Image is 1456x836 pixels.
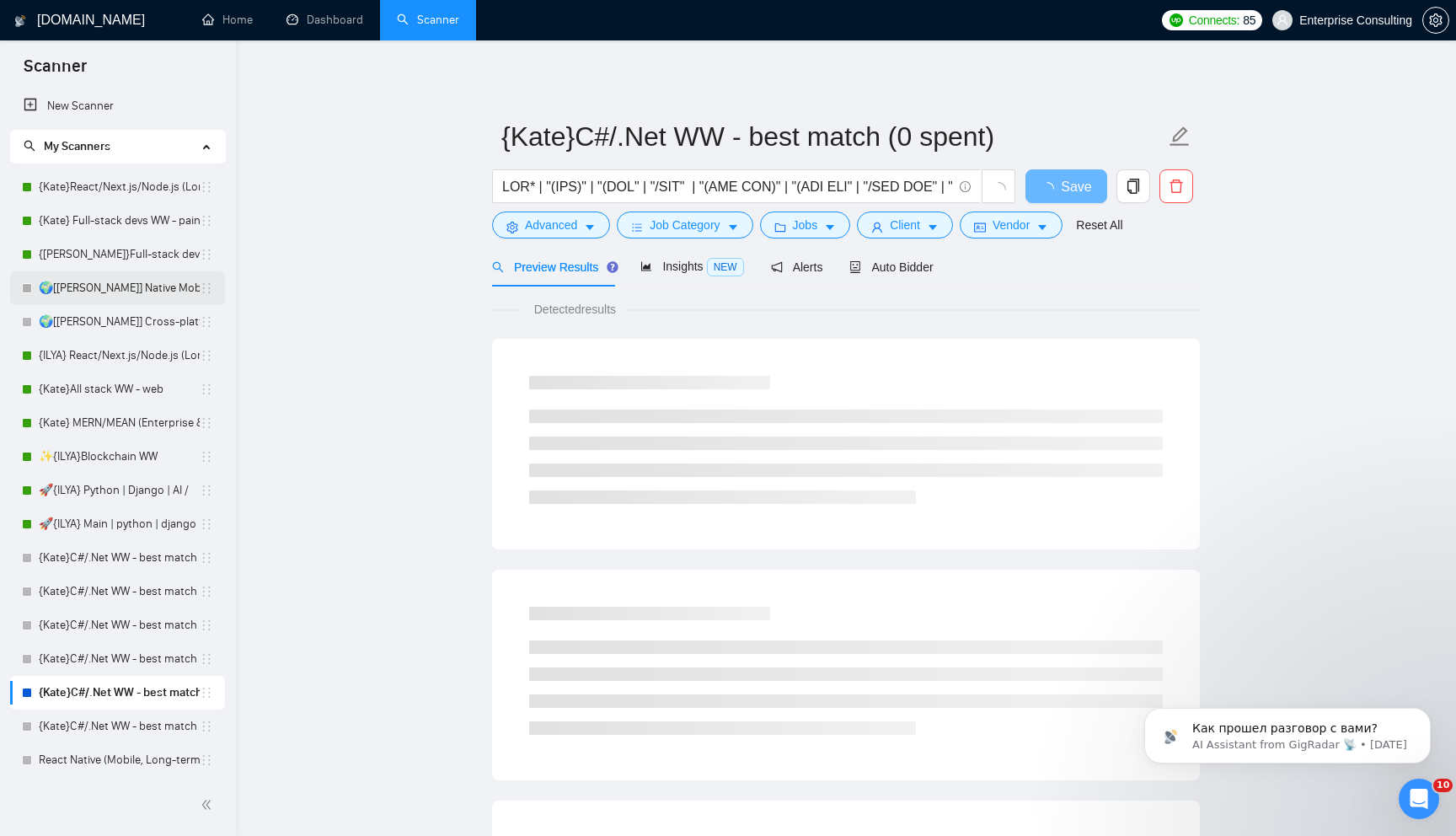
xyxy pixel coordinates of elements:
span: Vendor [993,216,1030,234]
span: Alerts [771,260,823,274]
span: caret-down [1036,221,1048,233]
span: caret-down [727,221,739,233]
span: Advanced [525,216,577,234]
iframe: Intercom live chat [1399,779,1439,819]
a: {Kate}C#/.Net WW - best match (<1 month) [39,608,200,642]
a: New Scanner [24,89,211,123]
li: {ILYA} React/Next.js/Node.js (Long-term, All Niches) [10,339,225,372]
span: edit [1169,126,1191,147]
span: Save [1061,176,1091,197]
span: holder [200,652,213,666]
li: {Kate}C#/.Net WW - best match (0 spent) [10,676,225,710]
a: {Kate} MERN/MEAN (Enterprise & SaaS) [39,406,200,440]
span: Client [890,216,920,234]
a: {Kate}C#/.Net WW - best match [39,541,200,575]
span: loading [1041,182,1061,196]
a: setting [1422,13,1449,27]
li: {Kate}C#/.Net WW - best match (<1 month) [10,608,225,642]
li: 🌍[Kate] Native Mobile WW [10,271,225,305]
img: logo [14,8,26,35]
span: setting [1423,13,1448,27]
button: setting [1422,7,1449,34]
span: delete [1160,179,1192,194]
a: 🚀{ILYA} Python | Django | AI / [39,474,200,507]
span: holder [200,214,213,228]
a: 🌍[[PERSON_NAME]] Cross-platform Mobile WW [39,305,200,339]
span: holder [200,585,213,598]
a: {ILYA} React/Next.js/Node.js (Long-term, All Niches) [39,339,200,372]
button: idcardVendorcaret-down [960,212,1063,238]
span: Insights [640,260,743,273]
span: holder [200,349,213,362]
input: Scanner name... [501,115,1165,158]
span: notification [771,261,783,273]
span: caret-down [927,221,939,233]
div: Tooltip anchor [605,260,620,275]
span: holder [200,753,213,767]
li: {Kate}React/Next.js/Node.js (Long-term, All Niches) [10,170,225,204]
li: 🚀{ILYA} Python | Django | AI / [10,474,225,507]
span: holder [200,383,213,396]
button: userClientcaret-down [857,212,953,238]
li: {Kate}C#/.Net WW - best match (not preferred location) [10,575,225,608]
li: {Kate}Full-stack devs WW (<1 month) - pain point [10,238,225,271]
span: Preview Results [492,260,613,274]
iframe: Intercom notifications message [1119,673,1456,790]
span: setting [506,221,518,233]
span: folder [774,221,786,233]
span: holder [200,180,213,194]
span: holder [200,484,213,497]
span: 85 [1243,11,1255,29]
a: 🚀{ILYA} Main | python | django | AI (+less than 30 h) [39,507,200,541]
span: holder [200,416,213,430]
span: bars [631,221,643,233]
span: holder [200,720,213,733]
span: holder [200,686,213,699]
span: robot [849,261,861,273]
button: settingAdvancedcaret-down [492,212,610,238]
span: holder [200,619,213,632]
button: folderJobscaret-down [760,212,851,238]
span: holder [200,450,213,464]
span: double-left [201,796,217,813]
li: {Kate}C#/.Net WW - best match (0 spent, not preferred location) [10,710,225,743]
a: {Kate}C#/.Net WW - best match (0 spent, not preferred location) [39,710,200,743]
span: idcard [974,221,986,233]
span: copy [1117,179,1149,194]
a: ✨{ILYA}Blockchain WW [39,440,200,474]
button: Save [1025,169,1107,203]
img: upwork-logo.png [1170,13,1183,27]
a: searchScanner [397,13,459,27]
button: copy [1116,169,1150,203]
li: React Native (Mobile, Long-term) [10,743,225,777]
li: {Kate} Full-stack devs WW - pain point [10,204,225,238]
span: My Scanners [24,139,110,153]
span: holder [200,551,213,565]
span: loading [991,182,1006,197]
span: Scanner [10,54,100,89]
span: user [1277,14,1288,26]
span: caret-down [584,221,596,233]
a: 🌍[[PERSON_NAME]] Native Mobile WW [39,271,200,305]
a: React Native (Mobile, Long-term) [39,743,200,777]
a: {Kate}All stack WW - web [39,372,200,406]
a: {Kate}C#/.Net WW - best match (not preferred location) [39,575,200,608]
span: info-circle [960,181,971,192]
span: holder [200,315,213,329]
input: Search Freelance Jobs... [502,176,952,197]
a: {Kate}C#/.Net WW - best match (0 spent) [39,676,200,710]
button: delete [1159,169,1193,203]
span: Auto Bidder [849,260,933,274]
a: Reset All [1076,216,1122,234]
span: search [492,261,504,273]
a: dashboardDashboard [286,13,363,27]
span: Job Category [650,216,720,234]
li: {Kate}C#/.Net WW - best match [10,541,225,575]
span: caret-down [824,221,836,233]
span: user [871,221,883,233]
span: search [24,140,35,152]
li: {Kate} MERN/MEAN (Enterprise & SaaS) [10,406,225,440]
